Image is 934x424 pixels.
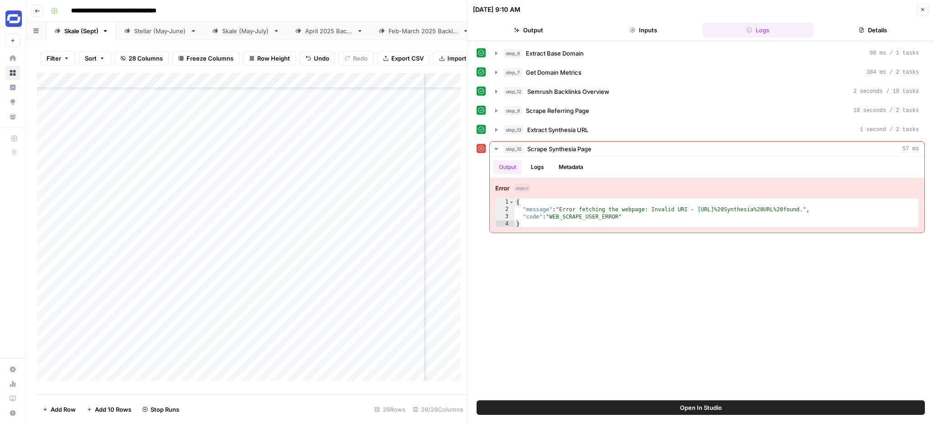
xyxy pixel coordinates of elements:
[5,10,22,27] img: Synthesia Logo
[503,125,524,134] span: step_13
[5,95,20,109] a: Opportunities
[680,403,722,412] span: Open In Studio
[114,51,169,66] button: 28 Columns
[433,51,486,66] button: Import CSV
[867,68,919,77] span: 384 ms / 2 tasks
[496,213,514,220] div: 3
[5,51,20,66] a: Home
[222,26,270,36] div: Skale (May-July)
[37,402,81,417] button: Add Row
[339,51,374,66] button: Redo
[134,26,187,36] div: Stellar (May-June)
[473,23,584,37] button: Output
[496,220,514,228] div: 4
[495,184,509,193] strong: Error
[526,49,584,58] span: Extract Base Domain
[503,87,524,96] span: step_12
[503,68,522,77] span: step_7
[490,65,924,80] button: 384 ms / 2 tasks
[526,68,581,77] span: Get Domain Metrics
[503,144,524,153] span: step_10
[853,107,919,115] span: 18 seconds / 2 tasks
[47,22,116,40] a: Skale (Sept)
[490,142,924,156] button: 57 ms
[527,87,609,96] span: Semrush Backlinks Overview
[287,22,371,40] a: [DATE] Backlinks
[496,199,514,206] div: 1
[527,144,592,153] span: Scrape Synthesia Page
[5,406,20,420] button: Help + Support
[5,7,20,30] button: Workspace: Synthesia
[377,51,430,66] button: Export CSV
[51,405,76,414] span: Add Row
[490,46,924,61] button: 98 ms / 1 tasks
[870,49,919,57] span: 98 ms / 1 tasks
[85,54,97,63] span: Sort
[513,184,531,192] span: object
[5,66,20,80] a: Browse
[553,160,589,174] button: Metadata
[509,199,514,206] span: Toggle code folding, rows 1 through 4
[204,22,287,40] a: Skale (May-July)
[129,54,163,63] span: 28 Columns
[64,26,99,36] div: Skale (Sept)
[5,391,20,406] a: Learning Hub
[5,377,20,391] a: Usage
[79,51,111,66] button: Sort
[257,54,290,63] span: Row Height
[525,160,550,174] button: Logs
[860,126,919,134] span: 1 second / 2 tasks
[490,103,924,118] button: 18 seconds / 2 tasks
[527,125,588,134] span: Extract Synthesia URL
[503,106,522,115] span: step_8
[137,402,185,417] button: Stop Runs
[490,157,924,233] div: 57 ms
[150,405,179,414] span: Stop Runs
[496,206,514,213] div: 2
[353,54,368,63] span: Redo
[371,402,409,417] div: 26 Rows
[409,402,467,417] div: 28/28 Columns
[95,405,131,414] span: Add 10 Rows
[526,106,589,115] span: Scrape Referring Page
[371,22,477,40] a: [DATE]-[DATE] Backlinks
[305,26,353,36] div: [DATE] Backlinks
[5,362,20,377] a: Settings
[703,23,814,37] button: Logs
[817,23,929,37] button: Details
[477,400,925,415] button: Open In Studio
[5,109,20,124] a: Your Data
[490,123,924,137] button: 1 second / 2 tasks
[116,22,204,40] a: Stellar (May-June)
[314,54,329,63] span: Undo
[243,51,296,66] button: Row Height
[5,80,20,95] a: Insights
[391,54,424,63] span: Export CSV
[503,49,522,58] span: step_6
[172,51,239,66] button: Freeze Columns
[447,54,480,63] span: Import CSV
[187,54,233,63] span: Freeze Columns
[81,402,137,417] button: Add 10 Rows
[47,54,61,63] span: Filter
[41,51,75,66] button: Filter
[389,26,459,36] div: [DATE]-[DATE] Backlinks
[903,145,919,153] span: 57 ms
[473,5,520,14] div: [DATE] 9:10 AM
[588,23,699,37] button: Inputs
[300,51,335,66] button: Undo
[490,84,924,99] button: 2 seconds / 10 tasks
[853,87,919,96] span: 2 seconds / 10 tasks
[493,160,522,174] button: Output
